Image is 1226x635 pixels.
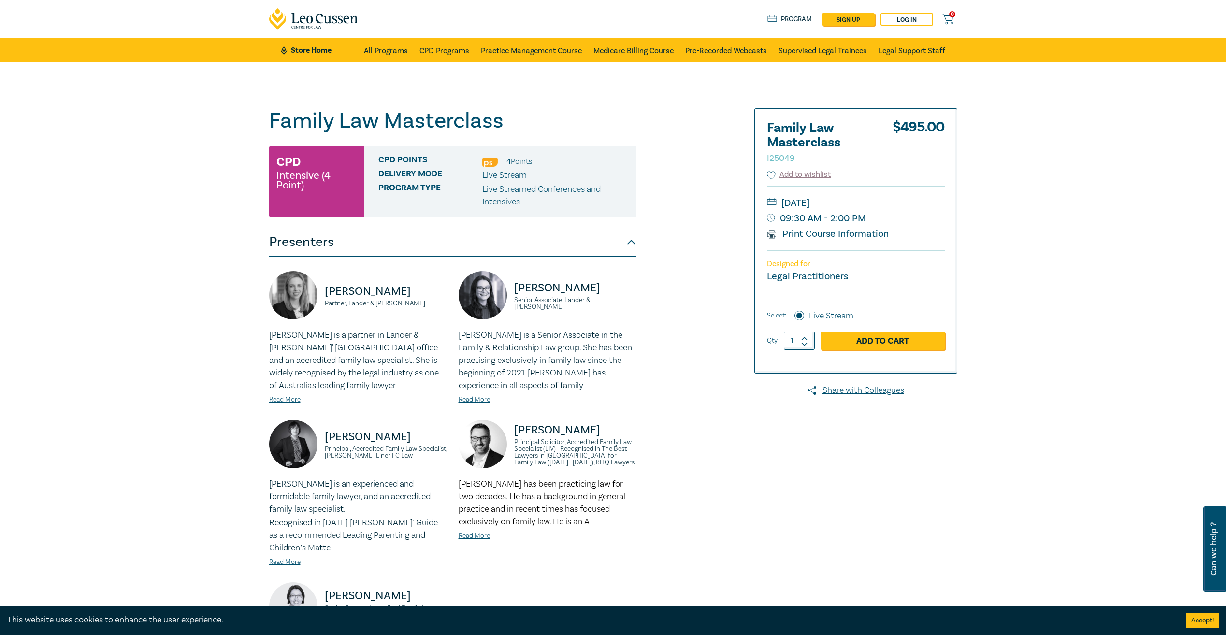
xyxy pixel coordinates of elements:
[269,395,301,404] a: Read More
[822,13,875,26] a: sign up
[1186,613,1219,628] button: Accept cookies
[809,310,853,322] label: Live Stream
[364,38,408,62] a: All Programs
[593,38,674,62] a: Medicare Billing Course
[325,429,447,445] p: [PERSON_NAME]
[269,478,447,516] p: [PERSON_NAME] is an experienced and formidable family lawyer, and an accredited family law specia...
[767,121,873,164] h2: Family Law Masterclass
[893,121,945,169] div: $ 495.00
[269,329,447,392] p: [PERSON_NAME] is a partner in Lander & [PERSON_NAME]' [GEOGRAPHIC_DATA] office and an accredited ...
[325,446,447,459] small: Principal, Accredited Family Law Specialist, [PERSON_NAME] Liner FC Law
[767,260,945,269] p: Designed for
[514,297,636,310] small: Senior Associate, Lander & [PERSON_NAME]
[269,271,317,319] img: https://s3.ap-southeast-2.amazonaws.com/leo-cussen-store-production-content/Contacts/Liz%20Kofoed...
[754,384,957,397] a: Share with Colleagues
[879,38,945,62] a: Legal Support Staff
[459,329,636,392] p: [PERSON_NAME] is a Senior Associate in the Family & Relationship Law group. She has been practisi...
[269,582,317,631] img: https://s3.ap-southeast-2.amazonaws.com/leo-cussen-store-production-content/Contacts/Keturah%20Sa...
[767,153,794,164] small: I25049
[459,532,490,540] a: Read More
[514,280,636,296] p: [PERSON_NAME]
[767,310,786,321] span: Select:
[269,558,301,566] a: Read More
[269,108,636,133] h1: Family Law Masterclass
[949,11,955,17] span: 0
[459,395,490,404] a: Read More
[767,228,889,240] a: Print Course Information
[459,420,507,468] img: https://s3.ap-southeast-2.amazonaws.com/leo-cussen-store-production-content/Contacts/Greg%20Olive...
[281,45,348,56] a: Store Home
[276,153,301,171] h3: CPD
[276,171,357,190] small: Intensive (4 Point)
[419,38,469,62] a: CPD Programs
[779,38,867,62] a: Supervised Legal Trainees
[514,439,636,466] small: Principal Solicitor, Accredited Family Law Specialist (LIV) | Recognised in The Best Lawyers in [...
[767,169,831,180] button: Add to wishlist
[767,270,848,283] small: Legal Practitioners
[1209,512,1218,586] span: Can we help ?
[459,478,625,527] span: [PERSON_NAME] has been practicing law for two decades. He has a background in general practice an...
[481,38,582,62] a: Practice Management Course
[767,14,812,25] a: Program
[821,332,945,350] a: Add to Cart
[767,195,945,211] small: [DATE]
[269,420,317,468] img: https://s3.ap-southeast-2.amazonaws.com/leo-cussen-store-production-content/Contacts/Justine%20Cl...
[325,605,447,625] small: Senior Partner, Accredited Family Law Specialist (LIV), [PERSON_NAME] Family Lawyers
[767,211,945,226] small: 09:30 AM - 2:00 PM
[482,170,527,181] span: Live Stream
[459,271,507,319] img: https://s3.ap-southeast-2.amazonaws.com/leo-cussen-store-production-content/Contacts/Grace%20Hurl...
[378,155,482,168] span: CPD Points
[506,155,532,168] li: 4 Point s
[685,38,767,62] a: Pre-Recorded Webcasts
[482,183,629,208] p: Live Streamed Conferences and Intensives
[514,422,636,438] p: [PERSON_NAME]
[378,169,482,182] span: Delivery Mode
[378,183,482,208] span: Program type
[880,13,933,26] a: Log in
[482,158,498,167] img: Professional Skills
[269,517,447,554] p: Recognised in [DATE] [PERSON_NAME]’ Guide as a recommended Leading Parenting and Children’s Matte
[767,335,778,346] label: Qty
[325,300,447,307] small: Partner, Lander & [PERSON_NAME]
[7,614,1172,626] div: This website uses cookies to enhance the user experience.
[325,284,447,299] p: [PERSON_NAME]
[784,332,815,350] input: 1
[325,588,447,604] p: [PERSON_NAME]
[269,228,636,257] button: Presenters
